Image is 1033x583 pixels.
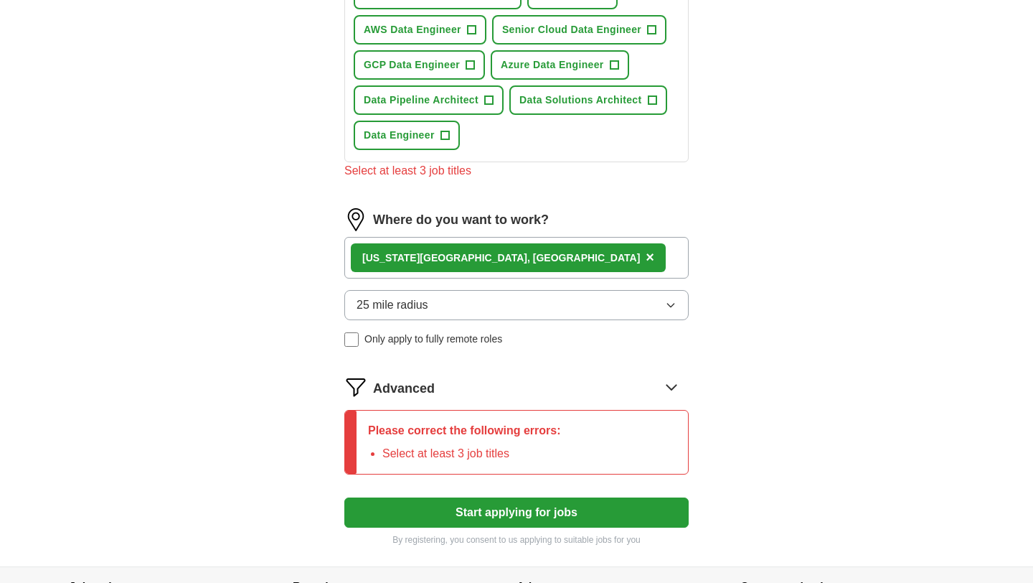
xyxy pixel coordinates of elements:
button: Start applying for jobs [344,498,689,528]
div: Select at least 3 job titles [344,162,689,179]
span: × [646,249,654,265]
span: Data Solutions Architect [519,93,641,108]
span: GCP Data Engineer [364,57,460,73]
p: Please correct the following errors: [368,422,561,439]
label: Where do you want to work? [373,210,549,230]
button: Azure Data Engineer [491,50,629,80]
button: Data Engineer [354,121,460,150]
button: 25 mile radius [344,290,689,320]
div: [US_STATE][GEOGRAPHIC_DATA], [GEOGRAPHIC_DATA] [362,251,640,266]
span: Data Pipeline Architect [364,93,478,108]
li: Select at least 3 job titles [382,445,561,462]
span: AWS Data Engineer [364,22,461,37]
button: Data Pipeline Architect [354,85,504,115]
p: By registering, you consent to us applying to suitable jobs for you [344,533,689,546]
img: filter [344,376,367,398]
button: × [646,247,654,269]
input: Only apply to fully remote roles [344,332,359,347]
button: Senior Cloud Data Engineer [492,15,666,45]
button: GCP Data Engineer [354,50,485,80]
span: Azure Data Engineer [501,57,604,73]
span: Only apply to fully remote roles [364,332,502,347]
button: AWS Data Engineer [354,15,486,45]
span: 25 mile radius [357,297,428,314]
button: Data Solutions Architect [509,85,666,115]
span: Senior Cloud Data Engineer [502,22,641,37]
img: location.png [344,208,367,231]
span: Data Engineer [364,128,435,143]
span: Advanced [373,379,435,398]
